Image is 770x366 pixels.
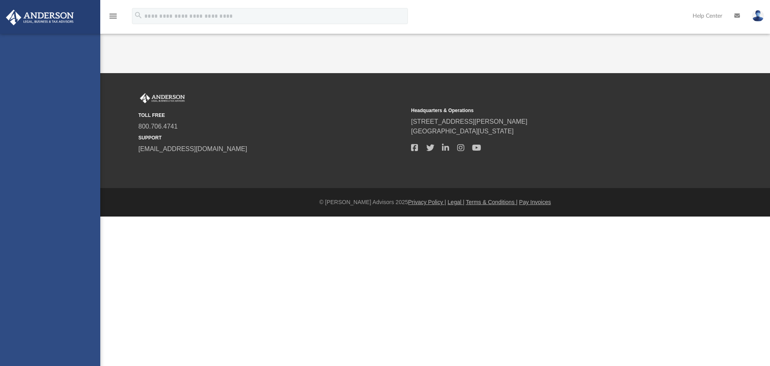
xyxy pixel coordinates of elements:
img: Anderson Advisors Platinum Portal [138,93,186,104]
img: Anderson Advisors Platinum Portal [4,10,76,25]
small: SUPPORT [138,134,405,141]
i: menu [108,11,118,21]
a: [EMAIL_ADDRESS][DOMAIN_NAME] [138,145,247,152]
a: [GEOGRAPHIC_DATA][US_STATE] [411,128,514,135]
a: Terms & Conditions | [466,199,518,205]
small: TOLL FREE [138,112,405,119]
a: 800.706.4741 [138,123,178,130]
div: © [PERSON_NAME] Advisors 2025 [100,198,770,207]
a: menu [108,15,118,21]
i: search [134,11,143,20]
a: [STREET_ADDRESS][PERSON_NAME] [411,118,527,125]
img: User Pic [752,10,764,22]
a: Pay Invoices [519,199,551,205]
a: Privacy Policy | [408,199,446,205]
a: Legal | [448,199,464,205]
small: Headquarters & Operations [411,107,678,114]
